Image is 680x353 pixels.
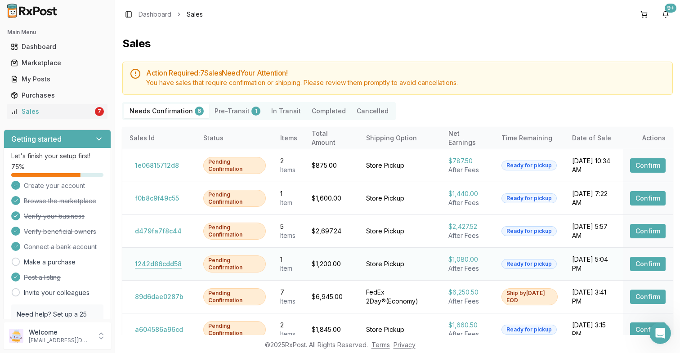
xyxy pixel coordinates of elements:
div: 1 [280,255,297,264]
div: Item s [280,330,297,339]
th: Time Remaining [494,127,565,149]
h2: Main Menu [7,29,107,36]
span: 75 % [11,162,25,171]
div: Pending Confirmation [203,255,266,273]
th: Actions [623,127,673,149]
div: Pending Confirmation [203,321,266,338]
div: Item s [280,297,297,306]
div: 1 [280,189,297,198]
div: [DATE] 5:57 AM [572,222,616,240]
div: [DATE] 10:34 AM [572,156,616,174]
div: Pending Confirmation [203,157,266,174]
p: Need help? Set up a 25 minute call with our team to set up. [17,310,98,337]
h1: Sales [122,36,673,51]
th: Total Amount [304,127,358,149]
div: 5 [280,222,297,231]
button: d479fa7f8c44 [130,224,187,238]
div: 7 [280,288,297,297]
div: Store Pickup [366,161,434,170]
a: Marketplace [7,55,107,71]
button: f0b8c9f49c55 [130,191,184,206]
a: My Posts [7,71,107,87]
div: After Fees [448,264,487,273]
div: Purchases [11,91,104,100]
span: Create your account [24,181,85,190]
div: After Fees [448,198,487,207]
span: Browse the marketplace [24,197,96,206]
th: Net Earnings [441,127,494,149]
div: After Fees [448,231,487,240]
div: $1,080.00 [448,255,487,264]
div: Store Pickup [366,325,434,334]
div: $2,697.24 [312,227,351,236]
div: $787.50 [448,156,487,165]
div: $1,660.50 [448,321,487,330]
div: 6 [195,107,204,116]
div: Dashboard [11,42,104,51]
button: a604586a96cd [130,322,188,337]
div: FedEx 2Day® ( Economy ) [366,288,434,306]
a: Privacy [394,341,416,349]
th: Sales Id [122,127,196,149]
button: Sales7 [4,104,111,119]
button: Dashboard [4,40,111,54]
div: Sales [11,107,93,116]
button: Confirm [630,158,666,173]
h5: Action Required: 7 Sale s Need Your Attention! [146,69,665,76]
a: Terms [371,341,390,349]
div: My Posts [11,75,104,84]
a: Invite your colleagues [24,288,89,297]
a: Dashboard [139,10,171,19]
button: Pre-Transit [209,104,266,118]
button: Cancelled [351,104,394,118]
button: 9+ [658,7,673,22]
button: 1242d86cdd58 [130,257,187,271]
span: Sales [187,10,203,19]
div: After Fees [448,165,487,174]
a: Dashboard [7,39,107,55]
div: $1,200.00 [312,259,351,268]
th: Items [273,127,304,149]
div: You have sales that require confirmation or shipping. Please review them promptly to avoid cancel... [146,78,665,87]
button: Confirm [630,224,666,238]
div: $2,427.52 [448,222,487,231]
div: 2 [280,321,297,330]
button: Needs Confirmation [124,104,209,118]
div: [DATE] 3:15 PM [572,321,616,339]
div: Item [280,198,297,207]
div: 2 [280,156,297,165]
button: 1e06815712d8 [130,158,184,173]
div: Pending Confirmation [203,223,266,240]
th: Shipping Option [359,127,442,149]
button: Marketplace [4,56,111,70]
div: $1,845.00 [312,325,351,334]
p: [EMAIL_ADDRESS][DOMAIN_NAME] [29,337,91,344]
a: Sales7 [7,103,107,120]
span: Verify your business [24,212,85,221]
div: $6,250.50 [448,288,487,297]
button: 89d6dae0287b [130,290,189,304]
h3: Getting started [11,134,62,144]
nav: breadcrumb [139,10,203,19]
div: Store Pickup [366,259,434,268]
button: In Transit [266,104,306,118]
button: Confirm [630,290,666,304]
div: Item [280,264,297,273]
p: Welcome [29,328,91,337]
div: Ready for pickup [501,259,557,269]
th: Status [196,127,273,149]
div: $1,600.00 [312,194,351,203]
div: Pending Confirmation [203,190,266,207]
button: Completed [306,104,351,118]
div: Store Pickup [366,194,434,203]
a: Make a purchase [24,258,76,267]
iframe: Intercom live chat [649,322,671,344]
span: Verify beneficial owners [24,227,96,236]
div: 9+ [665,4,676,13]
div: Pending Confirmation [203,288,266,305]
div: Marketplace [11,58,104,67]
button: My Posts [4,72,111,86]
img: RxPost Logo [4,4,61,18]
th: Date of Sale [565,127,623,149]
div: [DATE] 3:41 PM [572,288,616,306]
